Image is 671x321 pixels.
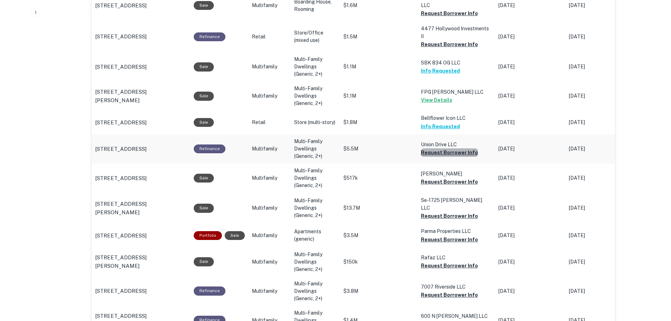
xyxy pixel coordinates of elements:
[95,88,187,104] a: [STREET_ADDRESS][PERSON_NAME]
[343,232,414,239] p: $3.5M
[95,287,147,295] p: [STREET_ADDRESS]
[498,119,562,126] p: [DATE]
[95,145,147,153] p: [STREET_ADDRESS]
[421,67,460,75] button: Info Requested
[421,212,478,220] button: Request Borrower Info
[421,170,491,178] p: [PERSON_NAME]
[194,174,214,183] div: Sale
[498,174,562,182] p: [DATE]
[343,174,414,182] p: $517k
[421,261,478,270] button: Request Borrower Info
[421,114,491,122] p: Bellflower Icon LLC
[95,174,187,183] a: [STREET_ADDRESS]
[95,32,187,41] a: [STREET_ADDRESS]
[343,2,414,9] p: $1.6M
[194,118,214,127] div: Sale
[294,280,336,302] p: Multi-Family Dwellings (Generic, 2+)
[95,232,147,240] p: [STREET_ADDRESS]
[95,1,147,10] p: [STREET_ADDRESS]
[252,258,287,266] p: Multifamily
[498,63,562,70] p: [DATE]
[421,312,491,320] p: 600 N [PERSON_NAME] LLC
[95,253,187,270] a: [STREET_ADDRESS][PERSON_NAME]
[421,235,478,244] button: Request Borrower Info
[194,257,214,266] div: Sale
[569,33,632,41] p: [DATE]
[95,118,187,127] a: [STREET_ADDRESS]
[225,231,245,240] div: Sale
[421,25,491,40] p: 4477 Hollywood Investments II
[421,283,491,291] p: 7007 Riverside LLC
[421,122,460,131] button: Info Requested
[343,288,414,295] p: $3.8M
[294,251,336,273] p: Multi-Family Dwellings (Generic, 2+)
[569,204,632,212] p: [DATE]
[252,204,287,212] p: Multifamily
[252,92,287,100] p: Multifamily
[95,200,187,216] a: [STREET_ADDRESS][PERSON_NAME]
[569,92,632,100] p: [DATE]
[95,287,187,295] a: [STREET_ADDRESS]
[569,119,632,126] p: [DATE]
[194,62,214,71] div: Sale
[498,204,562,212] p: [DATE]
[294,85,336,107] p: Multi-Family Dwellings (Generic, 2+)
[294,197,336,219] p: Multi-Family Dwellings (Generic, 2+)
[95,32,147,41] p: [STREET_ADDRESS]
[252,145,287,153] p: Multifamily
[421,227,491,235] p: Parma Properties LLC
[421,88,491,96] p: FPG [PERSON_NAME] LLC
[95,63,147,71] p: [STREET_ADDRESS]
[252,232,287,239] p: Multifamily
[252,119,287,126] p: Retail
[421,9,478,18] button: Request Borrower Info
[194,1,214,10] div: Sale
[194,231,222,240] div: This is a portfolio loan with 2 properties
[95,174,147,183] p: [STREET_ADDRESS]
[294,119,336,126] p: Store (multi-story)
[636,265,671,298] iframe: Chat Widget
[498,92,562,100] p: [DATE]
[569,258,632,266] p: [DATE]
[343,63,414,70] p: $1.1M
[421,291,478,299] button: Request Borrower Info
[95,232,187,240] a: [STREET_ADDRESS]
[294,228,336,243] p: Apartments (generic)
[95,63,187,71] a: [STREET_ADDRESS]
[294,138,336,160] p: Multi-Family Dwellings (Generic, 2+)
[95,118,147,127] p: [STREET_ADDRESS]
[421,178,478,186] button: Request Borrower Info
[252,288,287,295] p: Multifamily
[294,29,336,44] p: Store/Office (mixed use)
[498,288,562,295] p: [DATE]
[421,196,491,212] p: Se-1725 [PERSON_NAME] LLC
[252,2,287,9] p: Multifamily
[498,232,562,239] p: [DATE]
[95,145,187,153] a: [STREET_ADDRESS]
[252,33,287,41] p: Retail
[343,258,414,266] p: $150k
[294,167,336,189] p: Multi-Family Dwellings (Generic, 2+)
[421,254,491,261] p: Rafaz LLC
[569,2,632,9] p: [DATE]
[569,232,632,239] p: [DATE]
[421,148,478,157] button: Request Borrower Info
[194,144,225,153] div: This loan purpose was for refinancing
[421,96,452,104] button: View Details
[343,119,414,126] p: $1.8M
[252,63,287,70] p: Multifamily
[498,2,562,9] p: [DATE]
[252,174,287,182] p: Multifamily
[194,286,225,295] div: This loan purpose was for refinancing
[421,59,491,67] p: SBK 834 OG LLC
[569,288,632,295] p: [DATE]
[569,174,632,182] p: [DATE]
[343,92,414,100] p: $1.1M
[421,141,491,148] p: Union Drive LLC
[569,145,632,153] p: [DATE]
[95,1,187,10] a: [STREET_ADDRESS]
